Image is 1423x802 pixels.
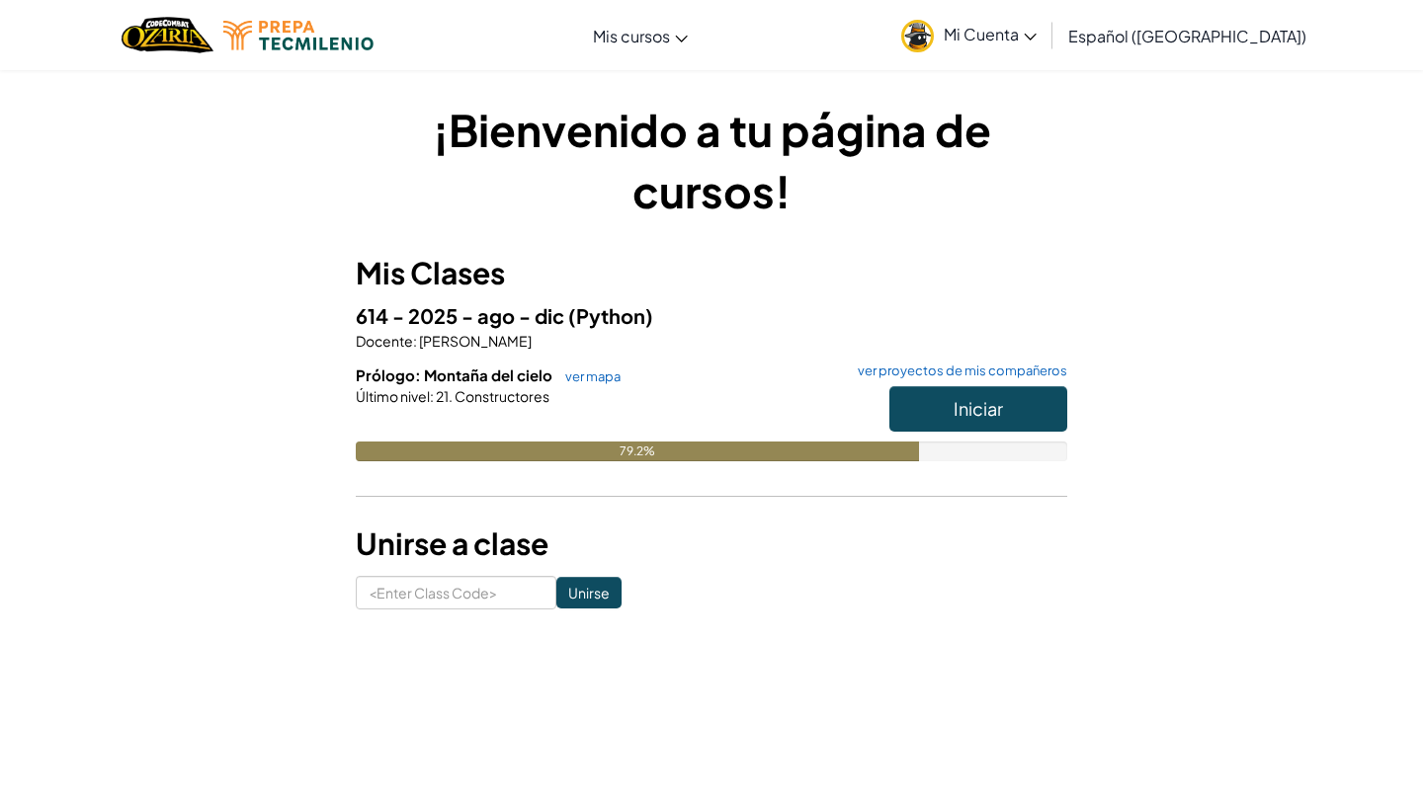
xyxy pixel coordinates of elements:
[889,386,1067,432] button: Iniciar
[944,24,1037,44] span: Mi Cuenta
[417,332,532,350] span: [PERSON_NAME]
[1058,9,1316,62] a: Español ([GEOGRAPHIC_DATA])
[593,26,670,46] span: Mis cursos
[583,9,698,62] a: Mis cursos
[430,387,434,405] span: :
[356,251,1067,295] h3: Mis Clases
[356,99,1067,221] h1: ¡Bienvenido a tu página de cursos!
[356,521,1067,566] h3: Unirse a clase
[356,441,919,461] div: 79.2%
[891,4,1046,66] a: Mi Cuenta
[356,365,555,384] span: Prólogo: Montaña del cielo
[1068,26,1306,46] span: Español ([GEOGRAPHIC_DATA])
[122,15,213,55] img: Home
[556,577,622,608] input: Unirse
[223,21,374,50] img: Tecmilenio logo
[122,15,213,55] a: Ozaria by CodeCombat logo
[901,20,934,52] img: avatar
[453,387,549,405] span: Constructores
[356,303,568,328] span: 614 - 2025 - ago - dic
[954,397,1003,420] span: Iniciar
[413,332,417,350] span: :
[356,387,430,405] span: Último nivel
[434,387,453,405] span: 21.
[848,364,1067,377] a: ver proyectos de mis compañeros
[568,303,653,328] span: (Python)
[356,576,556,609] input: <Enter Class Code>
[555,368,621,384] a: ver mapa
[356,332,413,350] span: Docente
